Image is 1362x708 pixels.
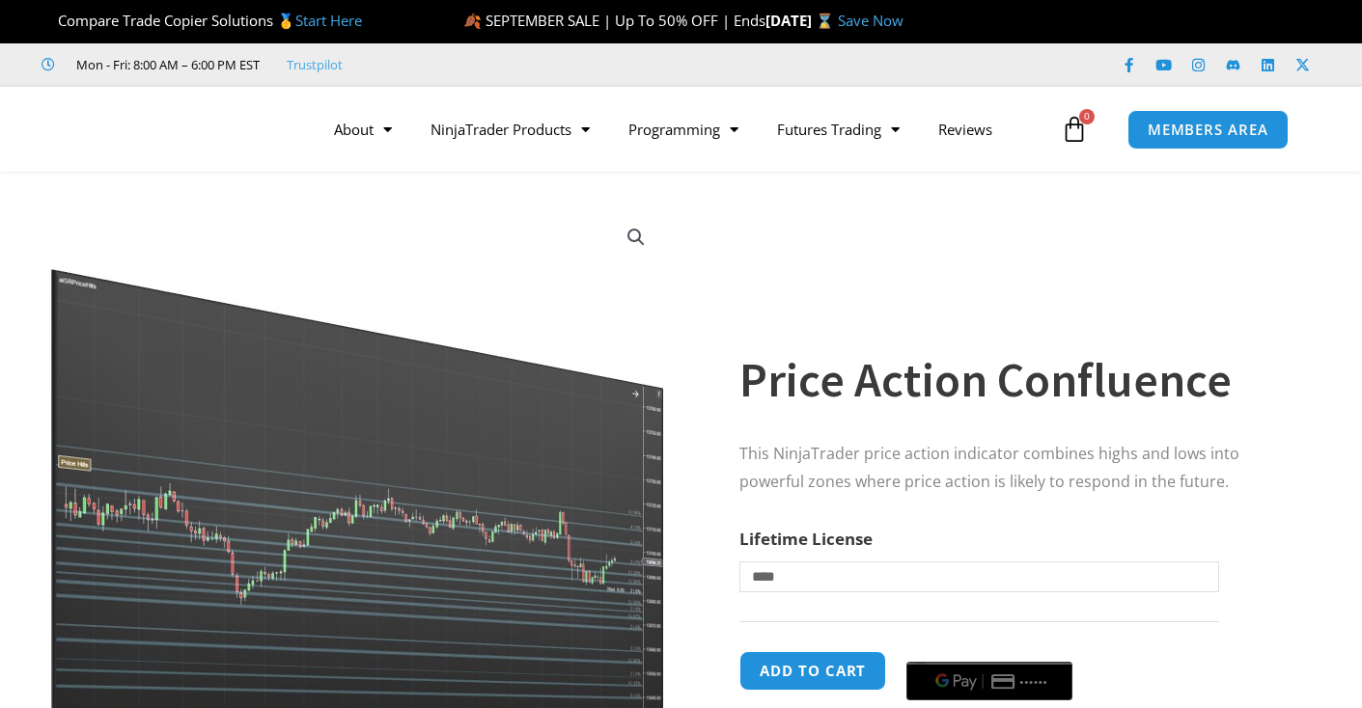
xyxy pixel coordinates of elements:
[739,346,1303,414] h1: Price Action Confluence
[295,11,362,30] a: Start Here
[1021,675,1050,689] text: ••••••
[765,11,838,30] strong: [DATE] ⌛
[1148,123,1268,137] span: MEMBERS AREA
[287,53,343,76] a: Trustpilot
[1032,101,1117,157] a: 0
[315,107,1056,151] nav: Menu
[42,11,362,30] span: Compare Trade Copier Solutions 🥇
[609,107,758,151] a: Programming
[60,95,267,164] img: LogoAI | Affordable Indicators – NinjaTrader
[71,53,260,76] span: Mon - Fri: 8:00 AM – 6:00 PM EST
[906,662,1072,700] button: Buy with GPay
[919,107,1012,151] a: Reviews
[739,443,1239,492] span: This NinjaTrader price action indicator combines highs and lows into powerful zones where price a...
[739,602,769,615] a: Clear options
[619,220,653,255] a: View full-screen image gallery
[739,651,886,691] button: Add to cart
[411,107,609,151] a: NinjaTrader Products
[903,648,1076,650] iframe: Secure payment input frame
[1079,109,1095,124] span: 0
[758,107,919,151] a: Futures Trading
[42,14,57,28] img: 🏆
[1127,110,1289,150] a: MEMBERS AREA
[463,11,765,30] span: 🍂 SEPTEMBER SALE | Up To 50% OFF | Ends
[739,528,873,550] label: Lifetime License
[315,107,411,151] a: About
[838,11,903,30] a: Save Now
